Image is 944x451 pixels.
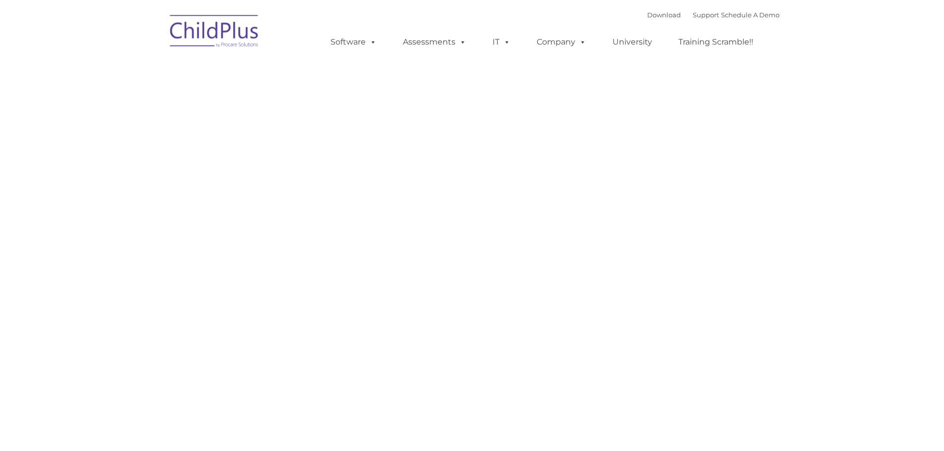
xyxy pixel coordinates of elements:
[483,32,520,52] a: IT
[721,11,779,19] a: Schedule A Demo
[321,32,387,52] a: Software
[668,32,763,52] a: Training Scramble!!
[693,11,719,19] a: Support
[603,32,662,52] a: University
[393,32,476,52] a: Assessments
[647,11,779,19] font: |
[647,11,681,19] a: Download
[527,32,596,52] a: Company
[165,8,264,57] img: ChildPlus by Procare Solutions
